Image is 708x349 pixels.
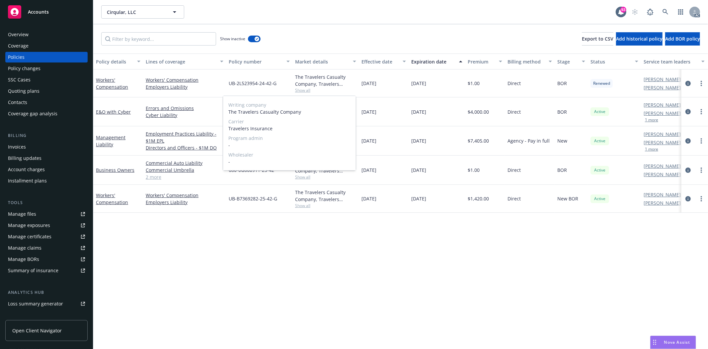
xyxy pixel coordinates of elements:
[641,54,707,69] button: Service team leaders
[644,84,681,91] a: [PERSON_NAME]
[557,80,567,87] span: BOR
[557,58,578,65] div: Stage
[5,52,88,62] a: Policies
[644,101,681,108] a: [PERSON_NAME]
[5,97,88,108] a: Contacts
[96,77,128,90] a: Workers' Compensation
[659,5,672,19] a: Search
[582,32,613,46] button: Export to CSV
[8,153,41,164] div: Billing updates
[557,195,578,202] span: New BOR
[593,138,606,144] span: Active
[8,175,47,186] div: Installment plans
[651,336,659,349] div: Drag to move
[644,191,681,198] a: [PERSON_NAME]
[5,86,88,96] a: Quoting plans
[5,254,88,265] a: Manage BORs
[295,189,356,203] div: The Travelers Casualty Company, Travelers Insurance
[8,220,50,231] div: Manage exposures
[508,195,521,202] span: Direct
[8,86,39,96] div: Quoting plans
[146,112,223,119] a: Cyber Liability
[228,125,351,132] span: Travelers Insurance
[8,29,29,40] div: Overview
[5,175,88,186] a: Installment plans
[508,80,521,87] span: Direct
[8,254,39,265] div: Manage BORs
[101,32,216,46] input: Filter by keyword...
[684,108,692,116] a: circleInformation
[295,174,356,180] span: Show all
[96,167,134,173] a: Business Owners
[146,167,223,174] a: Commercial Umbrella
[101,5,184,19] button: Cirqular, LLC
[361,137,376,144] span: [DATE]
[5,231,88,242] a: Manage certificates
[650,336,696,349] button: Nova Assist
[96,192,128,205] a: Workers' Compensation
[593,109,606,115] span: Active
[8,74,31,85] div: SSC Cases
[8,108,57,119] div: Coverage gap analysis
[295,87,356,93] span: Show all
[505,54,555,69] button: Billing method
[508,167,521,174] span: Direct
[644,58,697,65] div: Service team leaders
[8,265,58,276] div: Summary of insurance
[292,54,359,69] button: Market details
[411,195,426,202] span: [DATE]
[644,131,681,138] a: [PERSON_NAME]
[508,58,545,65] div: Billing method
[645,147,658,151] button: 1 more
[228,108,351,115] span: The Travelers Casualty Company
[229,80,276,87] span: UB-2L523954-24-42-G
[5,41,88,51] a: Coverage
[616,36,663,42] span: Add historical policy
[5,29,88,40] a: Overview
[5,289,88,296] div: Analytics hub
[5,220,88,231] a: Manage exposures
[8,142,26,152] div: Invoices
[616,32,663,46] button: Add historical policy
[508,137,550,144] span: Agency - Pay in full
[5,199,88,206] div: Tools
[146,192,223,199] a: Workers' Compensation
[411,108,426,115] span: [DATE]
[5,74,88,85] a: SSC Cases
[8,209,36,219] div: Manage files
[697,108,705,116] a: more
[295,203,356,208] span: Show all
[146,144,223,151] a: Directors and Officers - $1M DO
[628,5,642,19] a: Start snowing
[697,79,705,87] a: more
[146,160,223,167] a: Commercial Auto Liability
[664,339,690,345] span: Nova Assist
[146,76,223,83] a: Workers' Compensation
[590,58,631,65] div: Status
[593,196,606,202] span: Active
[5,265,88,276] a: Summary of insurance
[146,58,216,65] div: Lines of coverage
[143,54,226,69] button: Lines of coverage
[593,167,606,173] span: Active
[228,118,351,125] span: Carrier
[411,58,455,65] div: Expiration date
[557,137,567,144] span: New
[508,108,521,115] span: Direct
[93,54,143,69] button: Policy details
[361,108,376,115] span: [DATE]
[5,132,88,139] div: Billing
[146,174,223,180] a: 2 more
[644,76,681,83] a: [PERSON_NAME]
[644,171,681,178] a: [PERSON_NAME]
[8,243,41,253] div: Manage claims
[229,58,282,65] div: Policy number
[468,167,480,174] span: $1.00
[8,164,45,175] div: Account charges
[5,63,88,74] a: Policy changes
[665,32,700,46] button: Add BOR policy
[582,36,613,42] span: Export to CSV
[295,73,356,87] div: The Travelers Casualty Company, Travelers Insurance
[228,135,351,142] span: Program admin
[674,5,687,19] a: Switch app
